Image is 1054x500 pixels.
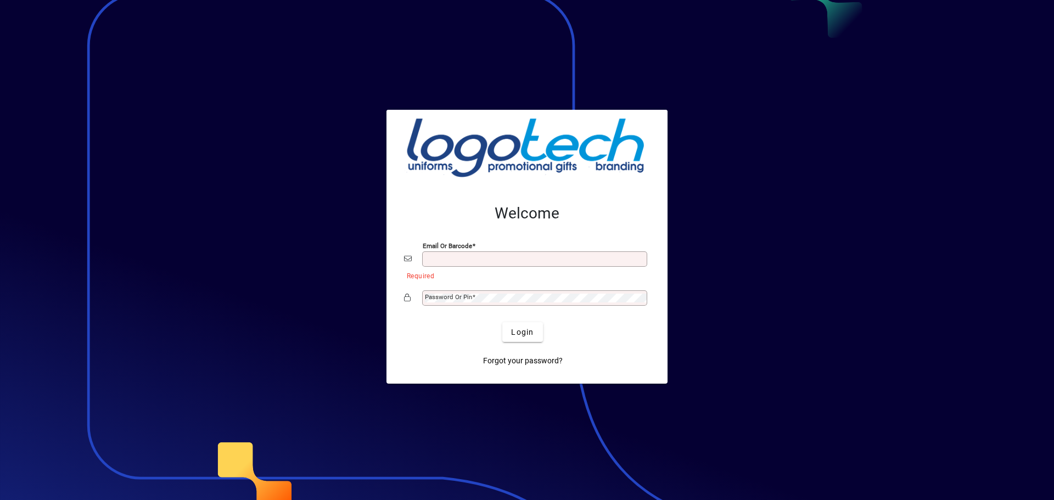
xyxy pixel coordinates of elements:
[479,351,567,370] a: Forgot your password?
[407,269,641,281] mat-error: Required
[423,242,472,250] mat-label: Email or Barcode
[425,293,472,301] mat-label: Password or Pin
[483,355,563,367] span: Forgot your password?
[502,322,542,342] button: Login
[511,327,534,338] span: Login
[404,204,650,223] h2: Welcome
